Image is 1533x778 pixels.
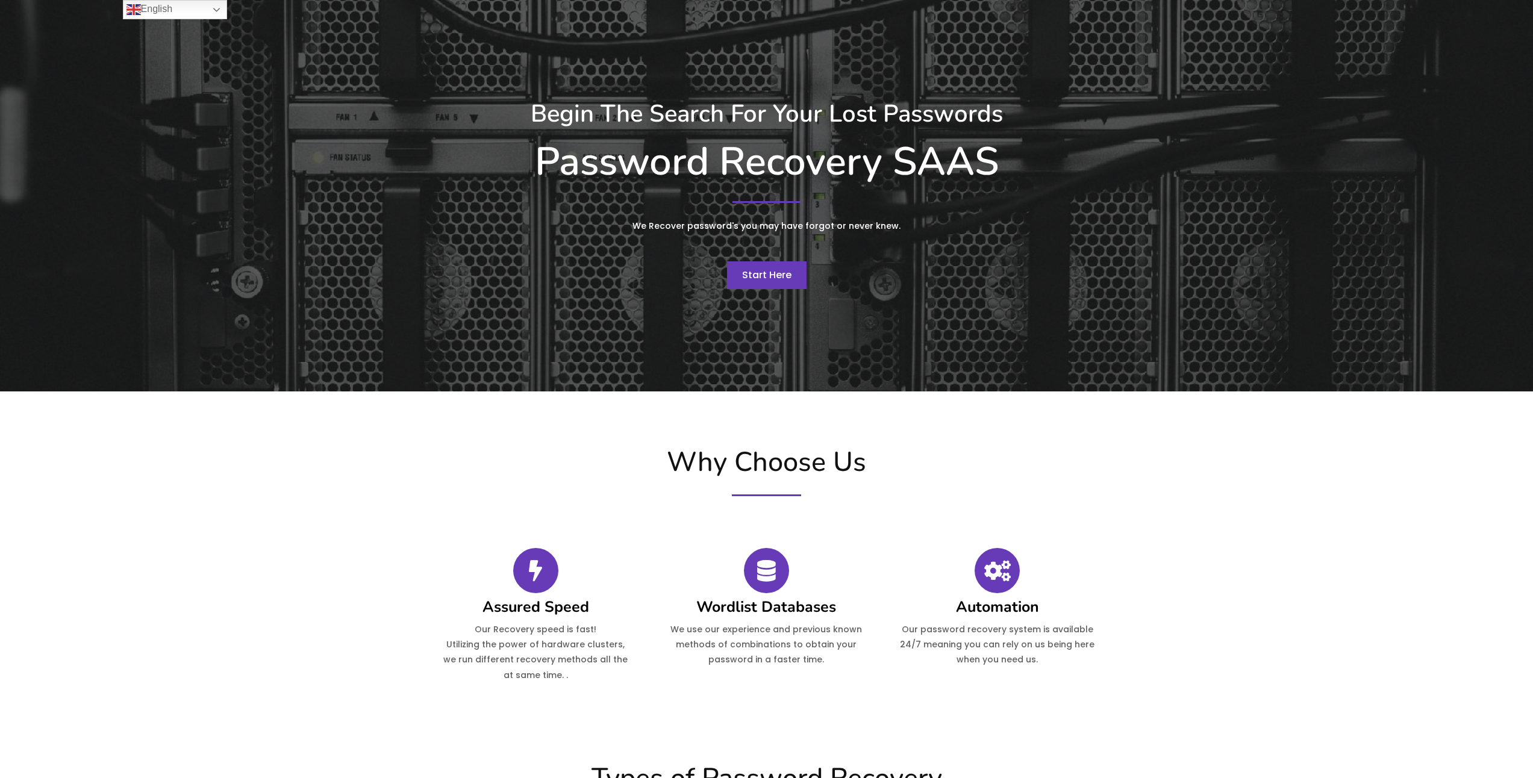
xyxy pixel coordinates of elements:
p: Our password recovery system is available 24/7 meaning you can rely on us being here when you nee... [900,622,1094,668]
h4: Automation [900,600,1094,615]
span: Start Here [742,268,791,282]
p: Our Recovery speed is fast! Utilizing the power of hardware clusters, we run different recovery m... [439,622,633,683]
p: We Recover password's you may have forgot or never knew. [541,219,993,234]
h4: Wordlist Databases [669,600,864,615]
h1: Password Recovery SAAS [426,138,1107,185]
h3: Begin The Search For Your Lost Passwords [426,99,1107,128]
h2: Why Choose Us [420,446,1113,479]
img: en [126,2,141,17]
p: We use our experience and previous known methods of combinations to obtain your password in a fas... [669,622,864,668]
h4: Assured Speed [439,600,633,615]
a: Start Here [727,261,807,289]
